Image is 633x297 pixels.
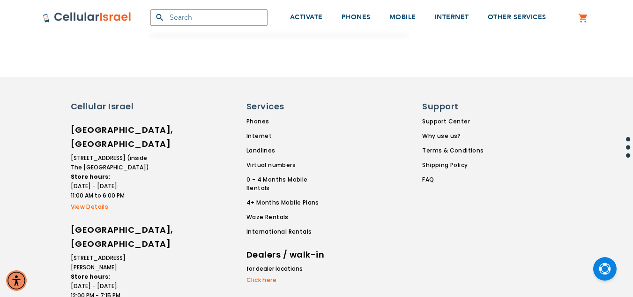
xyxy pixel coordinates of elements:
a: Why use us? [422,132,484,140]
a: Virtual numbers [246,161,332,169]
a: View Details [71,203,150,211]
input: Search [150,9,268,26]
a: International Rentals [246,228,332,236]
a: Waze Rentals [246,213,332,221]
h6: [GEOGRAPHIC_DATA], [GEOGRAPHIC_DATA] [71,223,150,251]
a: FAQ [422,175,484,184]
a: Shipping Policy [422,161,484,169]
a: 0 - 4 Months Mobile Rentals [246,175,332,192]
h6: [GEOGRAPHIC_DATA], [GEOGRAPHIC_DATA] [71,123,150,151]
img: Cellular Israel Logo [43,12,132,23]
a: Internet [246,132,332,140]
a: Landlines [246,146,332,155]
span: PHONES [342,13,371,22]
h6: Services [246,100,326,113]
h6: Dealers / walk-in [246,248,326,262]
span: INTERNET [435,13,469,22]
strong: Store hours: [71,173,110,181]
a: Phones [246,117,332,126]
strong: Store hours: [71,273,110,281]
span: OTHER SERVICES [488,13,546,22]
div: Accessibility Menu [6,270,27,291]
span: ACTIVATE [290,13,323,22]
span: MOBILE [389,13,416,22]
a: Support Center [422,117,484,126]
a: 4+ Months Mobile Plans [246,198,332,207]
li: [STREET_ADDRESS] (inside The [GEOGRAPHIC_DATA]) [DATE] - [DATE]: 11:00 AM to 6:00 PM [71,153,150,200]
h6: Support [422,100,478,113]
h6: Cellular Israel [71,100,150,113]
li: for dealer locations [246,264,326,274]
a: Terms & Conditions [422,146,484,155]
a: Click here [246,276,326,284]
